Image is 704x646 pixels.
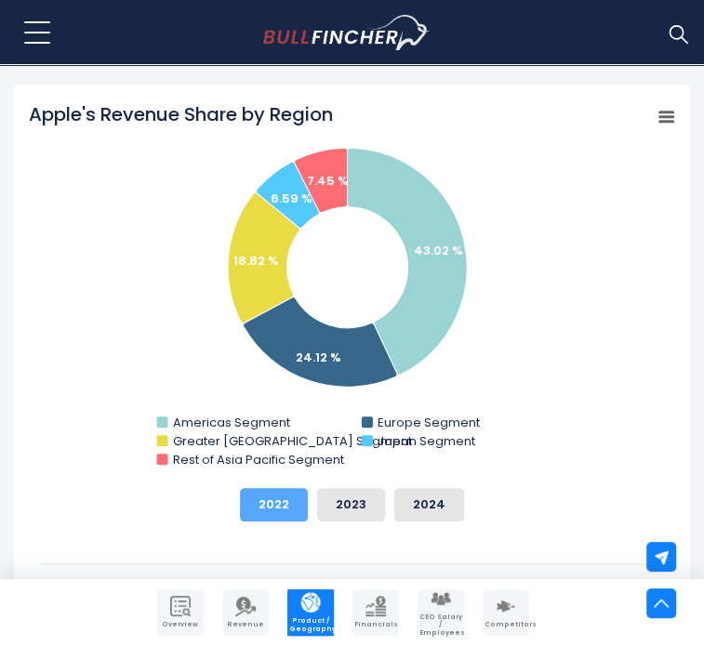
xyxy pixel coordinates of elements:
[418,589,464,636] a: Company Employees
[419,613,462,637] span: CEO Salary / Employees
[414,242,463,259] text: 43.02 %
[159,621,202,628] span: Overview
[173,414,290,431] text: Americas Segment
[378,432,475,450] text: Japan Segment
[173,432,412,450] text: Greater [GEOGRAPHIC_DATA] Segment
[289,617,332,633] span: Product / Geography
[287,589,334,636] a: Company Product/Geography
[485,621,527,628] span: Competitors
[378,414,480,431] text: Europe Segment
[29,101,333,127] tspan: Apple's Revenue Share by Region
[173,451,344,468] text: Rest of Asia Pacific Segment
[296,349,341,366] text: 24.12 %
[483,589,529,636] a: Company Competitors
[222,589,269,636] a: Company Revenue
[352,589,399,636] a: Company Financials
[224,621,267,628] span: Revenue
[233,252,279,270] text: 18.82 %
[271,190,312,207] text: 6.59 %
[263,15,430,50] img: Bullfincher logo
[157,589,204,636] a: Company Overview
[263,15,463,50] a: Go to homepage
[28,101,676,473] svg: Apple's Revenue Share by Region
[307,172,349,190] text: 7.45 %
[394,488,464,521] button: 2024
[317,488,385,521] button: 2023
[240,488,308,521] button: 2022
[354,621,397,628] span: Financials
